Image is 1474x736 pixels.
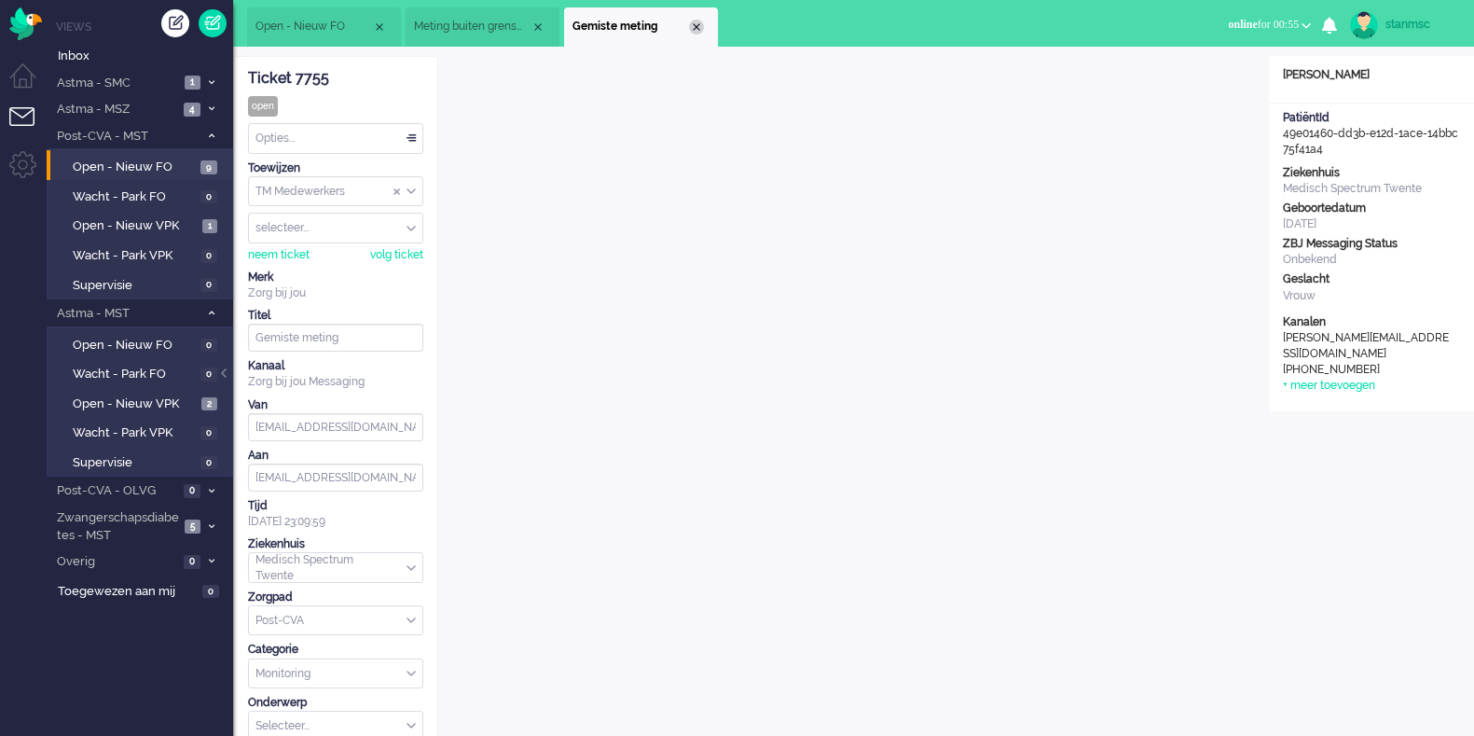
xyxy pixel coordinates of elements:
[370,247,423,263] div: volg ticket
[1283,271,1460,287] div: Geslacht
[248,270,423,285] div: Merk
[9,63,51,105] li: Dashboard menu
[9,12,42,26] a: Omnidesk
[9,7,42,40] img: flow_omnibird.svg
[73,337,196,354] span: Open - Nieuw FO
[1283,288,1460,304] div: Vrouw
[689,20,704,35] div: Close tab
[200,278,217,292] span: 0
[248,160,423,176] div: Toewijzen
[248,642,423,658] div: Categorie
[564,7,718,47] li: 7755
[73,217,198,235] span: Open - Nieuw VPK
[248,68,423,90] div: Ticket 7755
[1283,216,1460,232] div: [DATE]
[54,580,233,601] a: Toegewezen aan mij 0
[248,498,423,514] div: Tijd
[54,75,179,92] span: Astma - SMC
[1283,110,1460,126] div: PatiëntId
[1269,67,1474,83] div: [PERSON_NAME]
[248,285,423,301] div: Zorg bij jou
[73,159,196,176] span: Open - Nieuw FO
[372,20,387,35] div: Close tab
[54,363,231,383] a: Wacht - Park FO 0
[73,188,196,206] span: Wacht - Park FO
[202,585,219,599] span: 0
[184,555,200,569] span: 0
[200,426,217,440] span: 0
[184,484,200,498] span: 0
[200,190,217,204] span: 0
[1217,11,1322,38] button: onlinefor 00:55
[73,366,196,383] span: Wacht - Park FO
[248,176,423,207] div: Assign Group
[73,277,196,295] span: Supervisie
[9,151,51,193] li: Admin menu
[248,448,423,464] div: Aan
[530,20,545,35] div: Close tab
[73,247,196,265] span: Wacht - Park VPK
[54,156,231,176] a: Open - Nieuw FO 9
[1350,11,1378,39] img: avatar
[54,244,231,265] a: Wacht - Park VPK 0
[248,96,278,117] div: open
[185,520,200,534] span: 5
[54,334,231,354] a: Open - Nieuw FO 0
[54,422,231,442] a: Wacht - Park VPK 0
[54,186,231,206] a: Wacht - Park FO 0
[248,498,423,530] div: [DATE] 23:09:59
[54,101,178,118] span: Astma - MSZ
[1283,330,1451,362] div: [PERSON_NAME][EMAIL_ADDRESS][DOMAIN_NAME]
[200,368,217,382] span: 0
[1283,165,1460,181] div: Ziekenhuis
[1283,252,1460,268] div: Onbekend
[184,103,200,117] span: 4
[248,397,423,413] div: Van
[414,19,530,35] span: Meting buiten grenswaarden
[248,247,310,263] div: neem ticket
[1217,6,1322,47] li: onlinefor 00:55
[56,19,233,35] li: Views
[248,590,423,605] div: Zorgpad
[54,215,231,235] a: Open - Nieuw VPK 1
[248,308,423,324] div: Titel
[185,76,200,90] span: 1
[54,509,179,544] span: Zwangerschapsdiabetes - MST
[1283,181,1460,197] div: Medisch Spectrum Twente
[1346,11,1455,39] a: stanmsc
[199,9,227,37] a: Quick Ticket
[200,339,217,353] span: 0
[202,219,217,233] span: 1
[201,397,217,411] span: 2
[200,160,217,174] span: 9
[572,19,689,35] span: Gemiste meting
[54,393,231,413] a: Open - Nieuw VPK 2
[248,374,423,390] div: Zorg bij jou Messaging
[73,424,196,442] span: Wacht - Park VPK
[248,358,423,374] div: Kanaal
[54,45,233,65] a: Inbox
[1283,236,1460,252] div: ZBJ Messaging Status
[1283,362,1451,378] div: [PHONE_NUMBER]
[406,7,559,47] li: 7902
[247,7,401,47] li: View
[54,482,178,500] span: Post-CVA - OLVG
[73,454,196,472] span: Supervisie
[54,274,231,295] a: Supervisie 0
[161,9,189,37] div: Creëer ticket
[1385,15,1455,34] div: stanmsc
[248,695,423,711] div: Onderwerp
[248,213,423,243] div: Assign User
[9,107,51,149] li: Tickets menu
[255,19,372,35] span: Open - Nieuw FO
[54,305,199,323] span: Astma - MST
[1269,110,1474,158] div: 49e01460-dd3b-e12d-1ace-14bbc75f41a4
[200,456,217,470] span: 0
[200,249,217,263] span: 0
[58,48,233,65] span: Inbox
[248,536,423,552] div: Ziekenhuis
[1283,314,1460,330] div: Kanalen
[1228,18,1257,31] span: online
[7,7,797,40] body: Rich Text Area. Press ALT-0 for help.
[54,553,178,571] span: Overig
